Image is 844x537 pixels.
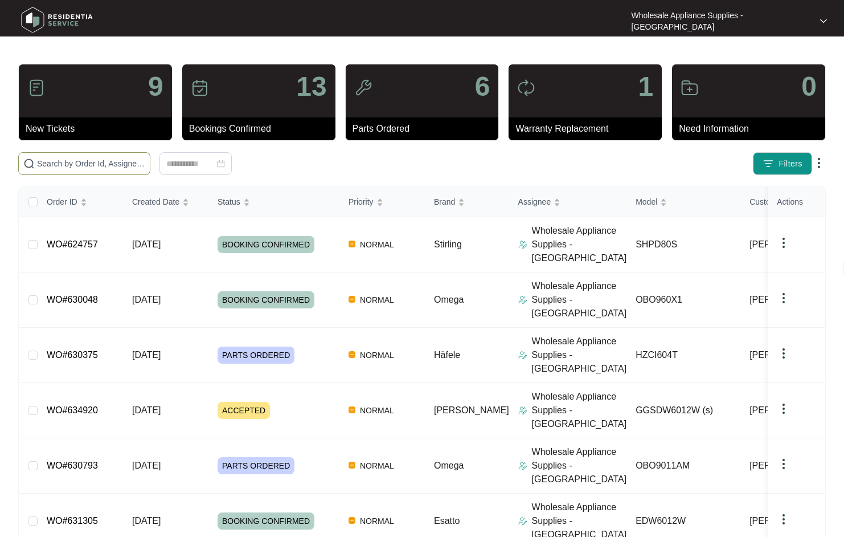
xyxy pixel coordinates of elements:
[349,351,355,358] img: Vercel Logo
[820,18,827,24] img: dropdown arrow
[434,461,464,470] span: Omega
[353,122,499,136] p: Parts Ordered
[47,295,98,304] a: WO#630048
[434,239,462,249] span: Stirling
[518,295,527,304] img: Assigner Icon
[636,196,657,208] span: Model
[191,79,209,97] img: icon
[749,404,825,417] span: [PERSON_NAME]
[777,512,790,526] img: dropdown arrow
[132,516,161,526] span: [DATE]
[355,238,399,251] span: NORMAL
[47,196,77,208] span: Order ID
[749,348,825,362] span: [PERSON_NAME]
[17,3,97,37] img: residentia service logo
[218,457,294,474] span: PARTS ORDERED
[777,402,790,416] img: dropdown arrow
[47,405,98,415] a: WO#634920
[38,187,123,217] th: Order ID
[518,351,527,360] img: Assigner Icon
[518,196,551,208] span: Assignee
[626,187,740,217] th: Model
[47,516,98,526] a: WO#631305
[148,73,163,100] p: 9
[777,236,790,250] img: dropdown arrow
[626,438,740,494] td: OBO9011AM
[218,402,270,419] span: ACCEPTED
[355,459,399,473] span: NORMAL
[532,390,627,431] p: Wholesale Appliance Supplies - [GEOGRAPHIC_DATA]
[632,10,810,32] p: Wholesale Appliance Supplies - [GEOGRAPHIC_DATA]
[517,79,535,97] img: icon
[132,295,161,304] span: [DATE]
[37,157,145,170] input: Search by Order Id, Assignee Name, Customer Name, Brand and Model
[189,122,335,136] p: Bookings Confirmed
[434,295,464,304] span: Omega
[355,514,399,528] span: NORMAL
[532,279,627,320] p: Wholesale Appliance Supplies - [GEOGRAPHIC_DATA]
[434,350,460,360] span: Häfele
[434,516,460,526] span: Esatto
[354,79,372,97] img: icon
[349,462,355,469] img: Vercel Logo
[132,461,161,470] span: [DATE]
[777,291,790,305] img: dropdown arrow
[47,350,98,360] a: WO#630375
[532,335,627,376] p: Wholesale Appliance Supplies - [GEOGRAPHIC_DATA]
[296,73,326,100] p: 13
[777,347,790,360] img: dropdown arrow
[349,406,355,413] img: Vercel Logo
[518,516,527,526] img: Assigner Icon
[779,158,802,170] span: Filters
[434,196,455,208] span: Brand
[626,383,740,438] td: GGSDW6012W (s)
[626,217,740,272] td: SHPD80S
[26,122,172,136] p: New Tickets
[518,461,527,470] img: Assigner Icon
[749,196,808,208] span: Customer Name
[132,350,161,360] span: [DATE]
[434,405,509,415] span: [PERSON_NAME]
[801,73,817,100] p: 0
[763,158,774,169] img: filter icon
[349,517,355,524] img: Vercel Logo
[349,296,355,303] img: Vercel Logo
[768,187,825,217] th: Actions
[132,405,161,415] span: [DATE]
[218,512,314,530] span: BOOKING CONFIRMED
[638,73,653,100] p: 1
[749,459,825,473] span: [PERSON_NAME]
[626,272,740,328] td: OBO960X1
[425,187,509,217] th: Brand
[749,293,825,307] span: [PERSON_NAME]
[349,196,374,208] span: Priority
[509,187,627,217] th: Assignee
[681,79,699,97] img: icon
[218,347,294,364] span: PARTS ORDERED
[27,79,46,97] img: icon
[532,445,627,486] p: Wholesale Appliance Supplies - [GEOGRAPHIC_DATA]
[355,293,399,307] span: NORMAL
[218,196,240,208] span: Status
[132,196,179,208] span: Created Date
[749,514,825,528] span: [PERSON_NAME]
[208,187,339,217] th: Status
[132,239,161,249] span: [DATE]
[218,236,314,253] span: BOOKING CONFIRMED
[47,239,98,249] a: WO#624757
[123,187,208,217] th: Created Date
[23,158,35,169] img: search-icon
[349,241,355,247] img: Vercel Logo
[626,328,740,383] td: HZCI604T
[47,461,98,470] a: WO#630793
[218,291,314,308] span: BOOKING CONFIRMED
[518,240,527,249] img: Assigner Icon
[777,457,790,471] img: dropdown arrow
[475,73,490,100] p: 6
[812,156,826,170] img: dropdown arrow
[355,404,399,417] span: NORMAL
[532,224,627,265] p: Wholesale Appliance Supplies - [GEOGRAPHIC_DATA]
[339,187,425,217] th: Priority
[749,238,825,251] span: [PERSON_NAME]
[753,152,812,175] button: filter iconFilters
